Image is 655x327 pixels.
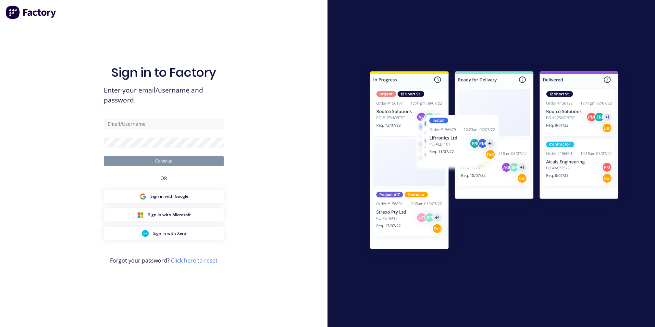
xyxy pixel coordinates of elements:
button: Microsoft Sign inSign in with Microsoft [104,208,224,221]
div: OR [160,166,167,190]
h1: Sign in to Factory [111,65,216,80]
span: Sign in with Microsoft [148,212,191,218]
span: Enter your email/username and password. [104,85,224,105]
input: Email/Username [104,119,224,129]
button: Continue [104,156,224,166]
a: Click here to reset [171,257,218,264]
button: Google Sign inSign in with Google [104,190,224,203]
img: Microsoft Sign in [137,211,144,218]
span: Sign in with Google [150,193,188,199]
button: Xero Sign inSign in with Xero [104,227,224,240]
img: Sign in [355,58,633,265]
span: Forgot your password? [110,256,218,265]
img: Factory [5,5,57,19]
img: Xero Sign in [142,230,149,237]
img: Google Sign in [139,193,146,200]
span: Sign in with Xero [153,230,186,237]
